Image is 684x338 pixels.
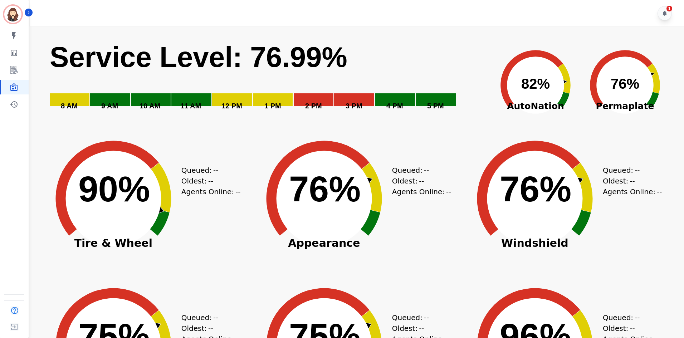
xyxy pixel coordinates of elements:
text: 11 AM [180,102,201,110]
span: Appearance [253,240,396,247]
span: -- [235,186,240,197]
text: 82% [521,76,550,92]
text: 90% [78,169,150,209]
div: Oldest: [603,323,656,334]
div: Oldest: [392,323,446,334]
text: 3 PM [346,102,362,110]
span: -- [630,323,635,334]
text: 76% [500,169,571,209]
div: Queued: [392,165,446,176]
span: Permaplate [580,99,670,113]
span: -- [208,323,213,334]
span: -- [419,323,424,334]
text: 8 AM [61,102,78,110]
div: Oldest: [181,176,235,186]
text: 5 PM [427,102,444,110]
span: Tire & Wheel [42,240,185,247]
text: 2 PM [305,102,322,110]
text: 12 PM [221,102,242,110]
div: 1 [666,6,672,11]
span: Windshield [463,240,606,247]
div: Queued: [181,312,235,323]
span: -- [213,312,218,323]
text: 1 PM [264,102,281,110]
span: -- [635,312,640,323]
text: 9 AM [101,102,118,110]
span: AutoNation [491,99,580,113]
text: 10 AM [140,102,160,110]
span: -- [213,165,218,176]
span: -- [208,176,213,186]
text: 76% [289,169,361,209]
div: Oldest: [392,176,446,186]
div: Agents Online: [181,186,242,197]
span: -- [657,186,662,197]
span: -- [446,186,451,197]
div: Agents Online: [603,186,664,197]
div: Queued: [181,165,235,176]
span: -- [635,165,640,176]
div: Agents Online: [392,186,453,197]
div: Oldest: [181,323,235,334]
text: 4 PM [386,102,403,110]
span: -- [419,176,424,186]
img: Bordered avatar [4,6,21,23]
div: Queued: [603,312,656,323]
div: Queued: [603,165,656,176]
div: Oldest: [603,176,656,186]
svg: Service Level: 0% [49,40,489,120]
span: -- [424,165,429,176]
div: Queued: [392,312,446,323]
text: 76% [611,76,639,92]
text: Service Level: 76.99% [50,41,347,73]
span: -- [424,312,429,323]
span: -- [630,176,635,186]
